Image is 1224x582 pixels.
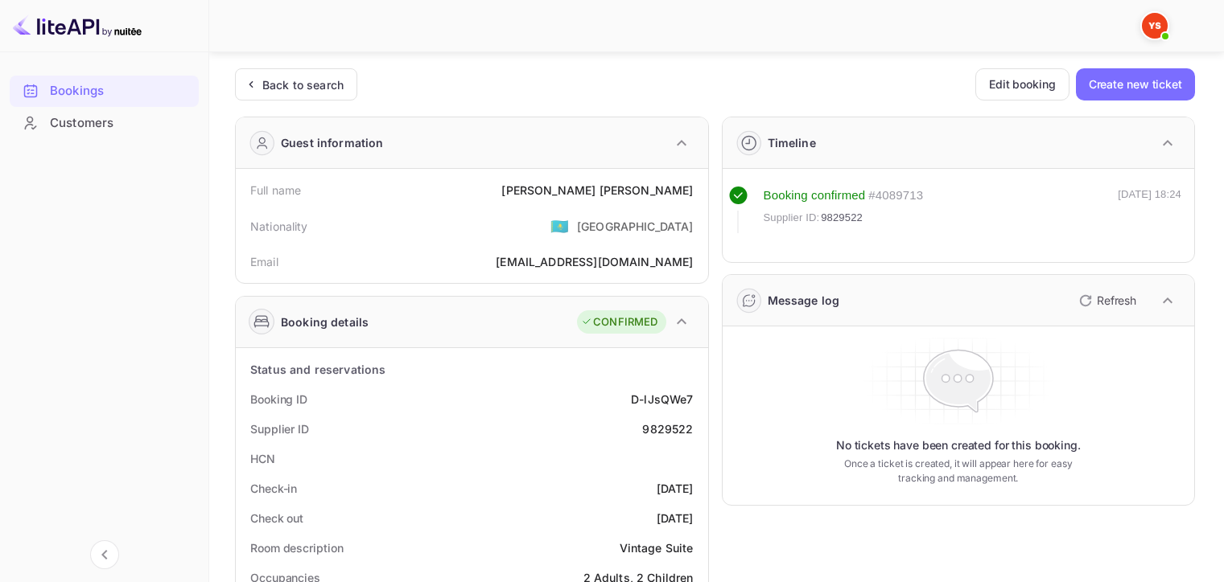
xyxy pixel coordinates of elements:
div: Supplier ID [250,420,309,437]
button: Edit booking [975,68,1069,100]
div: # 4089713 [868,186,923,205]
p: No tickets have been created for this booking. [836,437,1081,453]
div: HCN [250,450,275,467]
div: [EMAIL_ADDRESS][DOMAIN_NAME] [496,253,693,270]
div: Back to search [262,76,344,93]
div: Email [250,253,278,270]
div: Customers [50,114,191,133]
div: Vintage Suite [620,539,694,556]
div: Timeline [768,134,816,151]
div: Check-in [250,480,297,497]
div: [GEOGRAPHIC_DATA] [577,218,694,235]
div: Booking details [281,314,369,330]
div: Nationality [250,218,308,235]
div: [DATE] [657,510,694,527]
div: 9829522 [642,420,693,437]
div: [DATE] 18:24 [1118,186,1181,233]
span: United States [550,211,569,240]
div: Message log [768,292,840,309]
div: Booking confirmed [764,186,866,205]
div: Bookings [50,82,191,100]
div: [PERSON_NAME] [PERSON_NAME] [501,182,693,199]
button: Collapse navigation [90,540,119,569]
button: Create new ticket [1076,68,1195,100]
p: Refresh [1097,292,1136,309]
a: Bookings [10,76,199,105]
button: Refresh [1069,288,1143,314]
img: LiteAPI logo [13,13,142,39]
div: [DATE] [657,480,694,497]
img: Yandex Support [1142,13,1168,39]
div: Booking ID [250,391,307,408]
div: Bookings [10,76,199,107]
div: D-lJsQWe7 [631,391,693,408]
div: Guest information [281,134,384,151]
a: Customers [10,108,199,137]
div: Room description [250,539,343,556]
div: Customers [10,108,199,139]
span: 9829522 [821,210,863,226]
div: Check out [250,510,303,527]
div: CONFIRMED [581,314,657,330]
div: Full name [250,182,301,199]
p: Once a ticket is created, it will appear here for easy tracking and management. [832,457,1085,486]
div: Status and reservations [250,361,385,378]
span: Supplier ID: [764,210,820,226]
